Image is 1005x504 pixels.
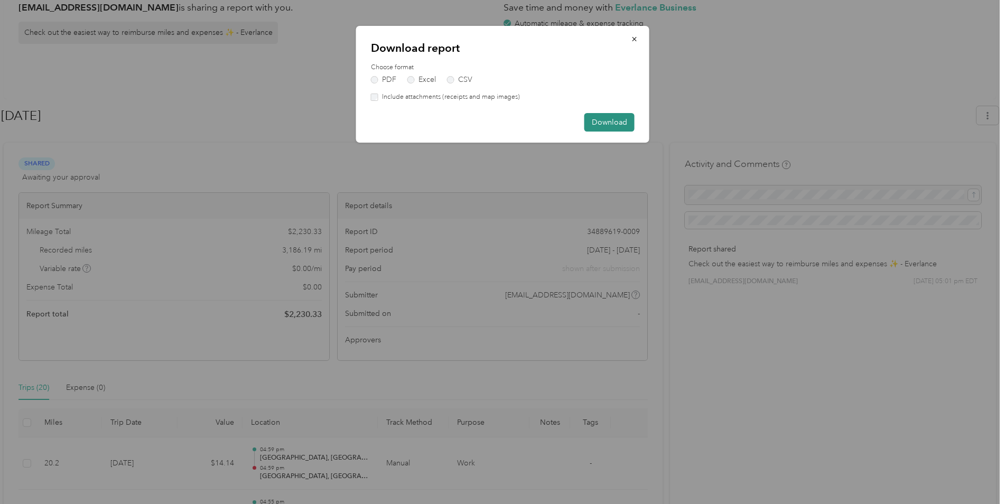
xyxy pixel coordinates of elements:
label: CSV [447,76,472,83]
label: Choose format [371,63,635,72]
button: Download [584,113,635,132]
p: Download report [371,41,635,55]
label: PDF [371,76,396,83]
label: Include attachments (receipts and map images) [378,92,520,102]
label: Excel [407,76,436,83]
